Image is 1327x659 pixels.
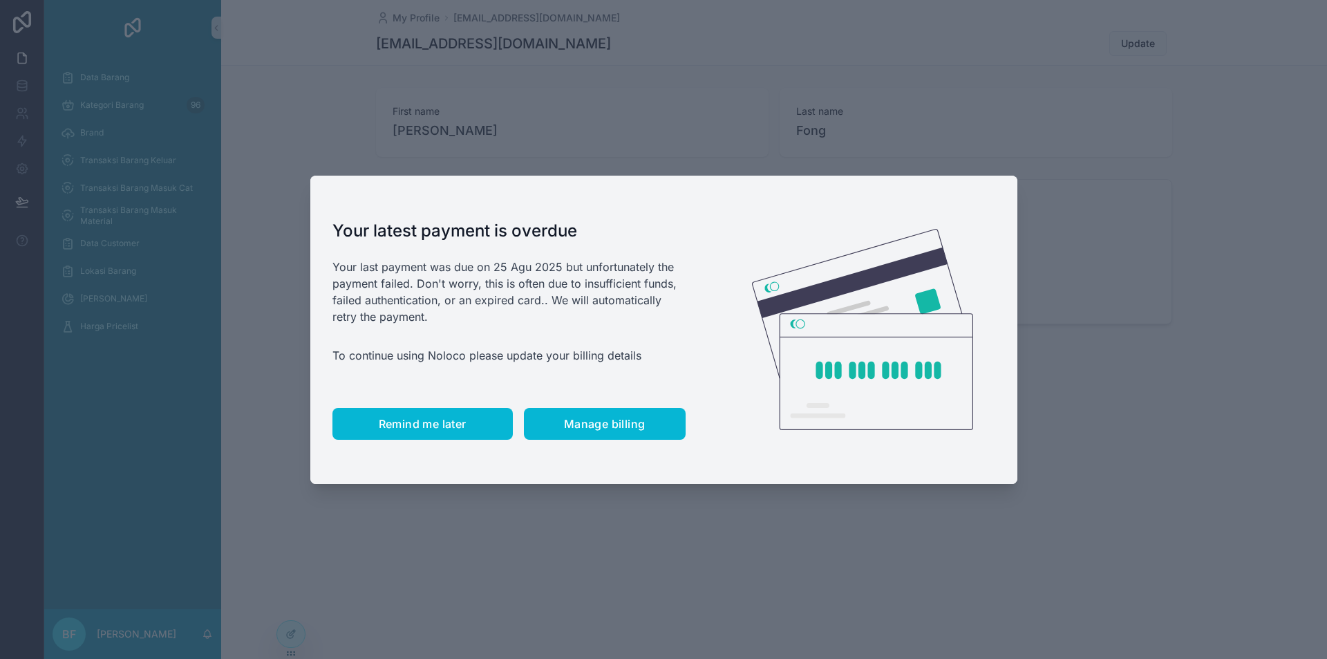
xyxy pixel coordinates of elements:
p: Your last payment was due on 25 Agu 2025 but unfortunately the payment failed. Don't worry, this ... [332,259,686,325]
span: Remind me later [379,417,467,431]
button: Manage billing [524,408,686,440]
img: Credit card illustration [752,229,973,431]
p: To continue using Noloco please update your billing details [332,347,686,364]
h1: Your latest payment is overdue [332,220,686,242]
span: Manage billing [564,417,646,431]
button: Remind me later [332,408,513,440]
